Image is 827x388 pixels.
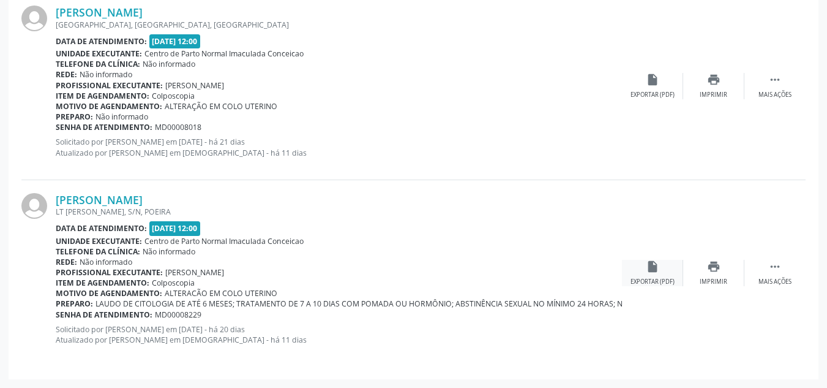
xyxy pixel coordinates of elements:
span: MD00008229 [155,310,201,320]
i: insert_drive_file [646,73,659,86]
img: img [21,6,47,31]
b: Profissional executante: [56,80,163,91]
b: Motivo de agendamento: [56,288,162,299]
p: Solicitado por [PERSON_NAME] em [DATE] - há 20 dias Atualizado por [PERSON_NAME] em [DEMOGRAPHIC_... [56,324,622,345]
span: [DATE] 12:00 [149,34,201,48]
span: Colposcopia [152,91,195,101]
b: Senha de atendimento: [56,122,152,132]
div: Exportar (PDF) [631,91,675,99]
b: Telefone da clínica: [56,246,140,257]
i:  [768,73,782,86]
b: Senha de atendimento: [56,310,152,320]
p: Solicitado por [PERSON_NAME] em [DATE] - há 21 dias Atualizado por [PERSON_NAME] em [DEMOGRAPHIC_... [56,137,622,158]
b: Motivo de agendamento: [56,101,162,112]
div: Imprimir [700,278,727,286]
i: print [707,260,720,273]
div: Mais ações [758,278,791,286]
b: Rede: [56,69,77,80]
b: Preparo: [56,112,93,122]
a: [PERSON_NAME] [56,193,143,207]
b: Unidade executante: [56,48,142,59]
b: Rede: [56,257,77,267]
span: ALTERACÃO EM COLO UTERINO [165,288,277,299]
b: Telefone da clínica: [56,59,140,69]
span: Não informado [80,257,132,267]
div: Exportar (PDF) [631,278,675,286]
i: insert_drive_file [646,260,659,273]
span: Centro de Parto Normal Imaculada Conceicao [144,48,304,59]
b: Item de agendamento: [56,278,149,288]
span: ALTERAÇÃO EM COLO UTERINO [165,101,277,112]
img: img [21,193,47,219]
div: [GEOGRAPHIC_DATA], [GEOGRAPHIC_DATA], [GEOGRAPHIC_DATA] [56,20,622,30]
b: Unidade executante: [56,236,142,246]
i:  [768,260,782,273]
b: Preparo: [56,299,93,309]
span: MD00008018 [155,122,201,132]
span: Não informado [95,112,148,122]
span: [PERSON_NAME] [165,267,224,278]
span: Colposcopia [152,278,195,288]
span: Não informado [143,59,195,69]
a: [PERSON_NAME] [56,6,143,19]
span: Não informado [80,69,132,80]
div: Imprimir [700,91,727,99]
b: Item de agendamento: [56,91,149,101]
b: Data de atendimento: [56,36,147,47]
span: [PERSON_NAME] [165,80,224,91]
div: LT [PERSON_NAME], S/N, POEIRA [56,207,622,217]
span: Centro de Parto Normal Imaculada Conceicao [144,236,304,246]
div: Mais ações [758,91,791,99]
span: Não informado [143,246,195,257]
b: Data de atendimento: [56,223,147,234]
b: Profissional executante: [56,267,163,278]
i: print [707,73,720,86]
span: [DATE] 12:00 [149,221,201,235]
